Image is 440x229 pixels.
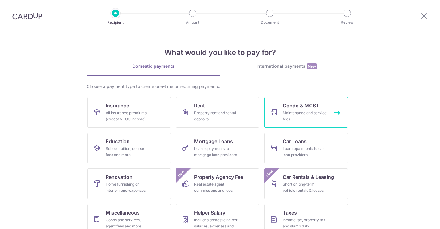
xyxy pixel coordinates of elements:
span: New [265,168,275,179]
span: New [176,168,186,179]
span: Miscellaneous [106,209,140,216]
a: Car Rentals & LeasingShort or long‑term vehicle rentals & leasesNew [264,168,348,199]
span: Mortgage Loans [194,138,233,145]
a: Mortgage LoansLoan repayments to mortgage loan providers [176,133,259,163]
div: Loan repayments to car loan providers [283,146,327,158]
a: Condo & MCSTMaintenance and service fees [264,97,348,128]
span: Taxes [283,209,297,216]
span: Insurance [106,102,129,109]
span: Helper Salary [194,209,225,216]
p: Amount [170,19,215,26]
span: Car Loans [283,138,307,145]
a: RentProperty rent and rental deposits [176,97,259,128]
div: Choose a payment type to create one-time or recurring payments. [87,83,353,90]
div: Loan repayments to mortgage loan providers [194,146,238,158]
a: RenovationHome furnishing or interior reno-expenses [87,168,171,199]
span: Property Agency Fee [194,173,243,181]
img: CardUp [12,12,42,20]
div: All insurance premiums (except NTUC Income) [106,110,150,122]
p: Recipient [93,19,138,26]
span: Help [14,4,26,10]
p: Review [324,19,370,26]
div: Domestic payments [87,63,220,69]
div: Real estate agent commissions and fees [194,181,238,194]
div: School, tuition, course fees and more [106,146,150,158]
div: Home furnishing or interior reno-expenses [106,181,150,194]
a: Property Agency FeeReal estate agent commissions and feesNew [176,168,259,199]
div: Property rent and rental deposits [194,110,238,122]
span: Car Rentals & Leasing [283,173,334,181]
span: Renovation [106,173,132,181]
span: Rent [194,102,205,109]
div: Short or long‑term vehicle rentals & leases [283,181,327,194]
div: Maintenance and service fees [283,110,327,122]
span: Education [106,138,130,145]
h4: What would you like to pay for? [87,47,353,58]
p: Document [247,19,293,26]
a: InsuranceAll insurance premiums (except NTUC Income) [87,97,171,128]
a: Car LoansLoan repayments to car loan providers [264,133,348,163]
a: EducationSchool, tuition, course fees and more [87,133,171,163]
span: New [307,63,317,69]
span: Condo & MCST [283,102,319,109]
div: International payments [220,63,353,70]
